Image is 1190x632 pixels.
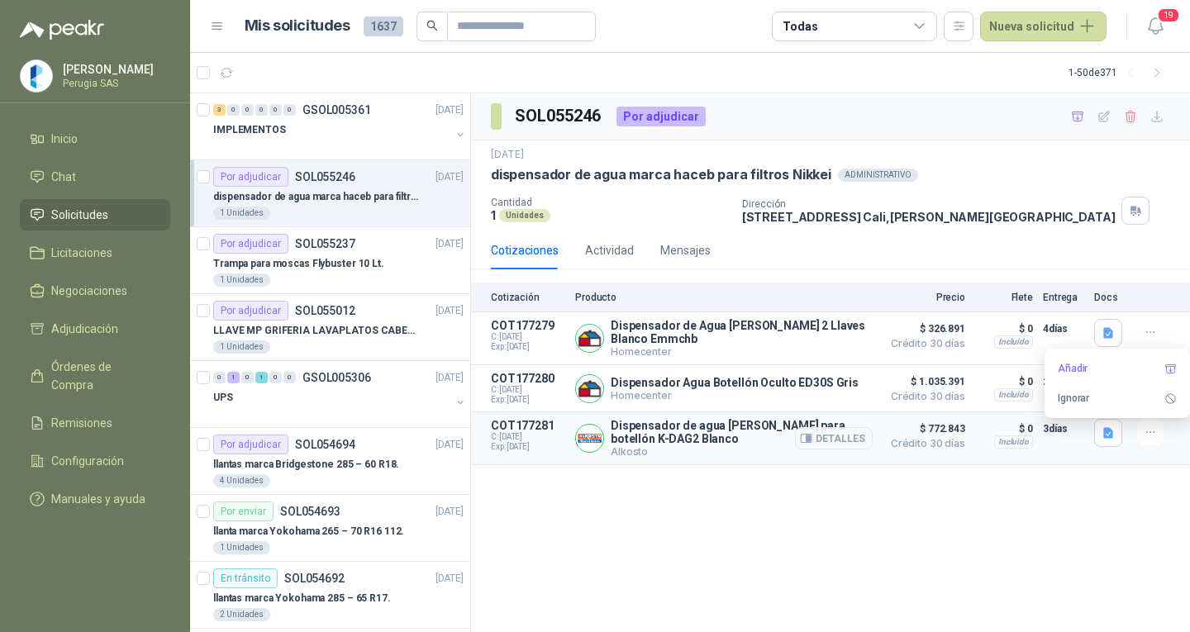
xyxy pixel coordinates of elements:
[1140,12,1170,41] button: 19
[280,506,340,517] p: SOL054693
[51,282,127,300] span: Negociaciones
[295,238,355,249] p: SOL055237
[190,227,470,294] a: Por adjudicarSOL055237[DATE] Trampa para moscas Flybuster 10 Lt.1 Unidades
[255,104,268,116] div: 0
[975,419,1033,439] p: $ 0
[575,292,873,303] p: Producto
[491,147,524,163] p: [DATE]
[213,323,419,339] p: LLAVE MP GRIFERIA LAVAPLATOS CABEZA EXTRAIBLE
[213,340,270,354] div: 1 Unidades
[213,608,270,621] div: 2 Unidades
[1043,372,1084,392] p: 2 días
[213,104,226,116] div: 3
[20,351,170,401] a: Órdenes de Compra
[295,439,355,450] p: SOL054694
[883,439,965,449] span: Crédito 30 días
[20,123,170,154] a: Inicio
[491,319,565,332] p: COT177279
[975,292,1033,303] p: Flete
[1069,59,1170,86] div: 1 - 50 de 371
[213,301,288,321] div: Por adjudicar
[63,64,166,75] p: [PERSON_NAME]
[742,198,1116,210] p: Dirección
[426,20,438,31] span: search
[213,368,467,421] a: 0 1 0 1 0 0 GSOL005306[DATE] UPS
[364,17,403,36] span: 1637
[213,372,226,383] div: 0
[213,457,399,473] p: llantas marca Bridgestone 285 – 60 R18.
[20,20,104,40] img: Logo peakr
[611,445,873,458] p: Alkosto
[302,372,371,383] p: GSOL005306
[241,104,254,116] div: 0
[51,244,112,262] span: Licitaciones
[213,524,404,539] p: llanta marca Yokohama 265 – 70 R16 112.
[20,445,170,477] a: Configuración
[883,419,965,439] span: $ 772.843
[883,372,965,392] span: $ 1.035.391
[838,169,918,182] div: ADMINISTRATIVO
[283,104,296,116] div: 0
[284,573,345,584] p: SOL054692
[213,189,419,205] p: dispensador de agua marca haceb para filtros Nikkei
[515,103,603,129] h3: SOL055246
[190,428,470,495] a: Por adjudicarSOL054694[DATE] llantas marca Bridgestone 285 – 60 R18.4 Unidades
[213,501,274,521] div: Por enviar
[436,571,464,587] p: [DATE]
[436,169,464,185] p: [DATE]
[611,376,859,389] p: Dispensador Agua Botellón Oculto ED30S Gris
[611,345,873,358] p: Homecenter
[1051,355,1183,382] button: Añadir
[491,419,565,432] p: COT177281
[213,167,288,187] div: Por adjudicar
[491,372,565,385] p: COT177280
[213,100,467,153] a: 3 0 0 0 0 0 GSOL005361[DATE] IMPLEMENTOS
[255,372,268,383] div: 1
[1051,385,1183,411] button: Ignorar
[190,495,470,562] a: Por enviarSOL054693[DATE] llanta marca Yokohama 265 – 70 R16 112.1 Unidades
[975,372,1033,392] p: $ 0
[660,241,711,259] div: Mensajes
[611,419,873,445] p: Dispensador de agua [PERSON_NAME] para botellón K-DAG2 Blanco
[436,236,464,252] p: [DATE]
[491,432,565,442] span: C: [DATE]
[491,442,565,452] span: Exp: [DATE]
[295,171,355,183] p: SOL055246
[795,427,873,449] button: Detalles
[302,104,371,116] p: GSOL005361
[295,305,355,316] p: SOL055012
[213,390,233,406] p: UPS
[491,197,729,208] p: Cantidad
[1043,319,1084,339] p: 4 días
[63,78,166,88] p: Perugia SAS
[190,562,470,629] a: En tránsitoSOL054692[DATE] llantas marca Yokohama 285 – 65 R17.2 Unidades
[245,14,350,38] h1: Mis solicitudes
[883,339,965,349] span: Crédito 30 días
[436,370,464,386] p: [DATE]
[783,17,817,36] div: Todas
[283,372,296,383] div: 0
[491,166,831,183] p: dispensador de agua marca haceb para filtros Nikkei
[883,292,965,303] p: Precio
[975,319,1033,339] p: $ 0
[51,490,145,508] span: Manuales y ayuda
[491,385,565,395] span: C: [DATE]
[576,325,603,352] img: Company Logo
[611,389,859,402] p: Homecenter
[21,60,52,92] img: Company Logo
[213,435,288,454] div: Por adjudicar
[499,209,550,222] div: Unidades
[51,320,118,338] span: Adjudicación
[213,122,286,138] p: IMPLEMENTOS
[576,375,603,402] img: Company Logo
[436,504,464,520] p: [DATE]
[585,241,634,259] div: Actividad
[491,332,565,342] span: C: [DATE]
[1043,419,1084,439] p: 3 días
[994,388,1033,402] div: Incluido
[742,210,1116,224] p: [STREET_ADDRESS] Cali , [PERSON_NAME][GEOGRAPHIC_DATA]
[241,372,254,383] div: 0
[213,568,278,588] div: En tránsito
[491,342,565,352] span: Exp: [DATE]
[994,435,1033,449] div: Incluido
